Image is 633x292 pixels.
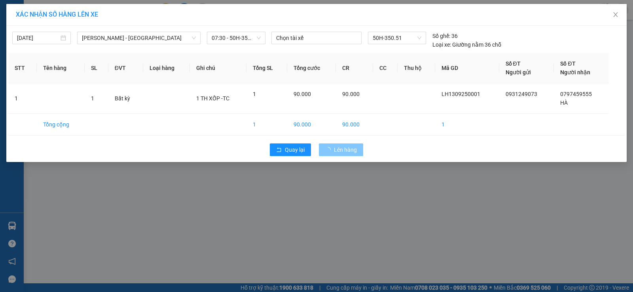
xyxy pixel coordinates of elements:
span: Phan Rí - Sài Gòn [82,32,196,44]
th: STT [8,53,37,83]
button: Close [605,4,627,26]
span: 0931249073 [506,91,537,97]
input: 13/09/2025 [17,34,59,42]
div: 36 [432,32,458,40]
span: 90.000 [294,91,311,97]
span: Quay lại [285,145,305,154]
td: 1 [435,114,499,136]
td: Bất kỳ [108,83,143,114]
span: Loại xe: [432,40,451,49]
button: Lên hàng [319,143,363,156]
th: Tổng cước [287,53,336,83]
span: HÀ [560,100,568,106]
td: 1 [246,114,287,136]
td: Tổng cộng [37,114,85,136]
span: 1 [253,91,256,97]
th: CR [336,53,373,83]
span: loading [325,147,334,153]
td: 90.000 [336,114,373,136]
span: Lên hàng [334,145,357,154]
span: Số ĐT [506,60,521,67]
span: Người nhận [560,69,590,75]
span: Người gửi [506,69,531,75]
span: 1 [91,95,94,102]
span: Số ghế: [432,32,450,40]
span: LH1309250001 [442,91,480,97]
th: Loại hàng [143,53,190,83]
th: Tổng SL [246,53,287,83]
td: 90.000 [287,114,336,136]
th: Tên hàng [37,53,85,83]
span: down [191,36,196,40]
span: XÁC NHẬN SỐ HÀNG LÊN XE [16,11,98,18]
span: 50H-350.51 [373,32,421,44]
span: Số ĐT [560,60,575,67]
th: Thu hộ [398,53,435,83]
div: Giường nằm 36 chỗ [432,40,501,49]
button: rollbackQuay lại [270,143,311,156]
span: 90.000 [342,91,360,97]
th: CC [373,53,398,83]
span: rollback [276,147,282,153]
th: Mã GD [435,53,499,83]
span: close [612,11,619,18]
th: Ghi chú [190,53,247,83]
td: 1 [8,83,37,114]
th: SL [85,53,108,83]
span: 1 TH XỐP -TC [196,95,229,102]
th: ĐVT [108,53,143,83]
span: 07:30 - 50H-350.51 [212,32,261,44]
span: 0797459555 [560,91,592,97]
